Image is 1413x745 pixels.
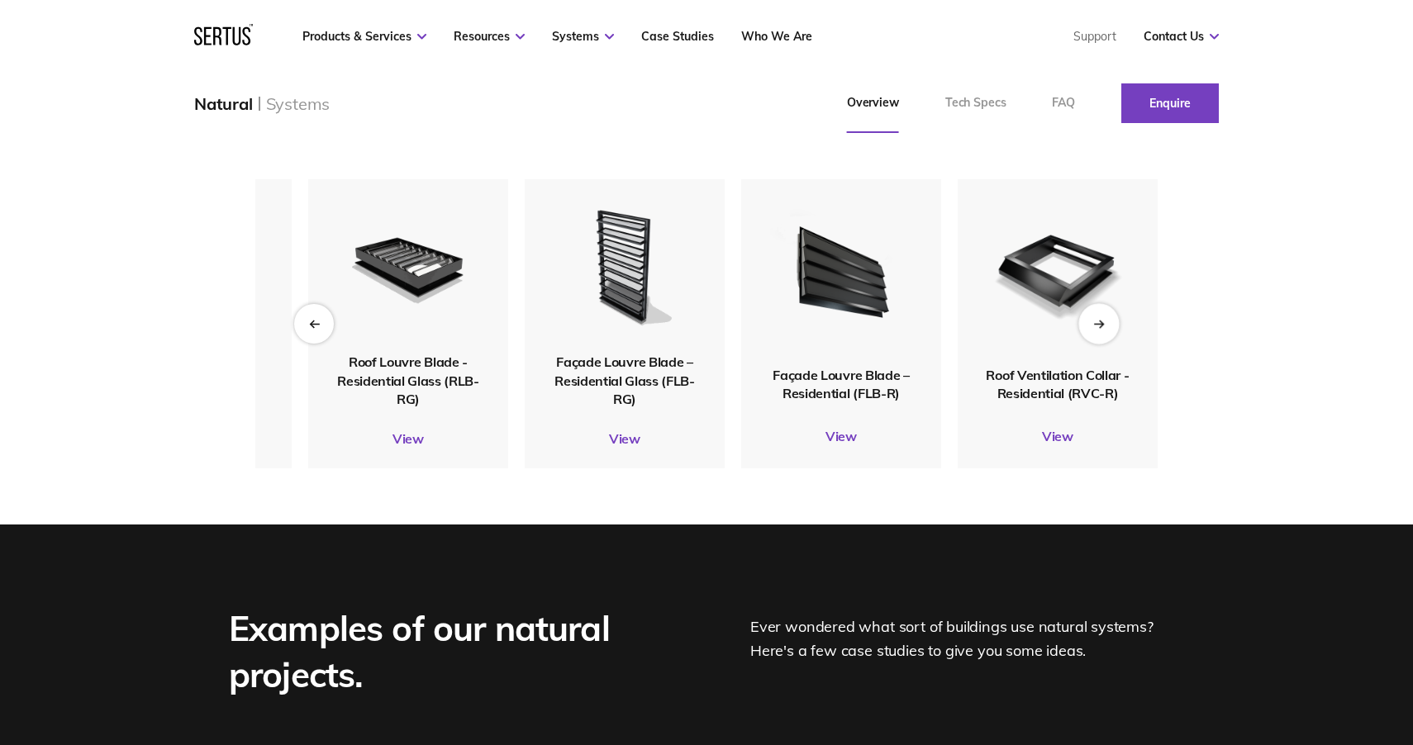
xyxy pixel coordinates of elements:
[337,354,479,407] span: Roof Louvre Blade - Residential Glass (RLB-RG)
[986,366,1129,401] span: Roof Ventilation Collar - Residential (RVC-R)
[308,430,508,447] a: View
[1073,29,1116,44] a: Support
[1121,83,1219,123] a: Enquire
[302,29,426,44] a: Products & Services
[741,428,941,444] a: View
[554,354,695,407] span: Façade Louvre Blade – Residential Glass (FLB-RG)
[750,605,1184,698] div: Ever wondered what sort of buildings use natural systems? Here's a few case studies to give you s...
[958,428,1158,444] a: View
[294,304,334,344] div: Previous slide
[773,366,909,401] span: Façade Louvre Blade – Residential (FLB-R)
[1144,29,1219,44] a: Contact Us
[1078,303,1119,344] div: Next slide
[641,29,714,44] a: Case Studies
[1029,74,1098,133] a: FAQ
[922,74,1030,133] a: Tech Specs
[229,605,675,698] div: Examples of our natural projects.
[741,29,812,44] a: Who We Are
[525,430,725,447] a: View
[194,93,253,114] div: Natural
[1116,553,1413,745] iframe: Chat Widget
[552,29,614,44] a: Systems
[266,93,331,114] div: Systems
[454,29,525,44] a: Resources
